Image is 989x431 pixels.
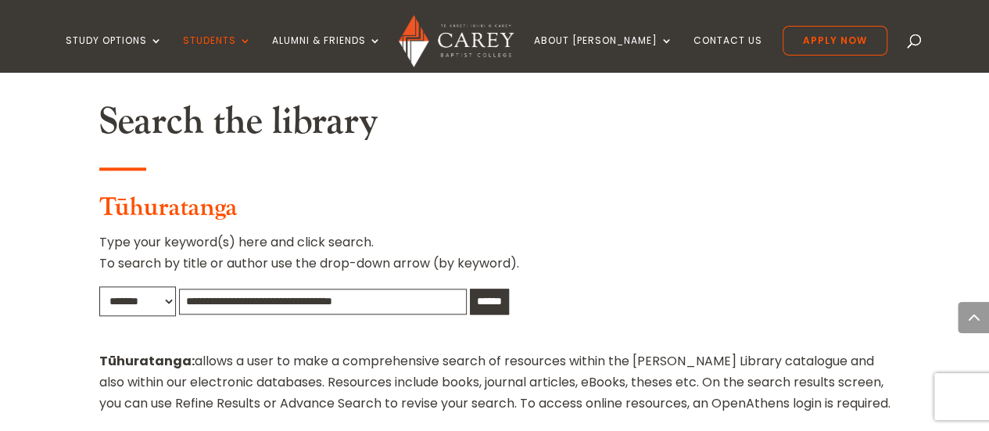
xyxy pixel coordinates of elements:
strong: Tūhuratanga: [99,352,195,370]
a: Apply Now [783,26,887,56]
a: Alumni & Friends [272,35,382,72]
a: Study Options [66,35,163,72]
img: Carey Baptist College [399,15,514,67]
a: About [PERSON_NAME] [534,35,673,72]
p: Type your keyword(s) here and click search. To search by title or author use the drop-down arrow ... [99,232,890,286]
a: Contact Us [693,35,762,72]
h3: Tūhuratanga [99,193,890,231]
h2: Search the library [99,99,890,153]
a: Students [183,35,252,72]
p: allows a user to make a comprehensive search of resources within the [PERSON_NAME] Library catalo... [99,350,890,415]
